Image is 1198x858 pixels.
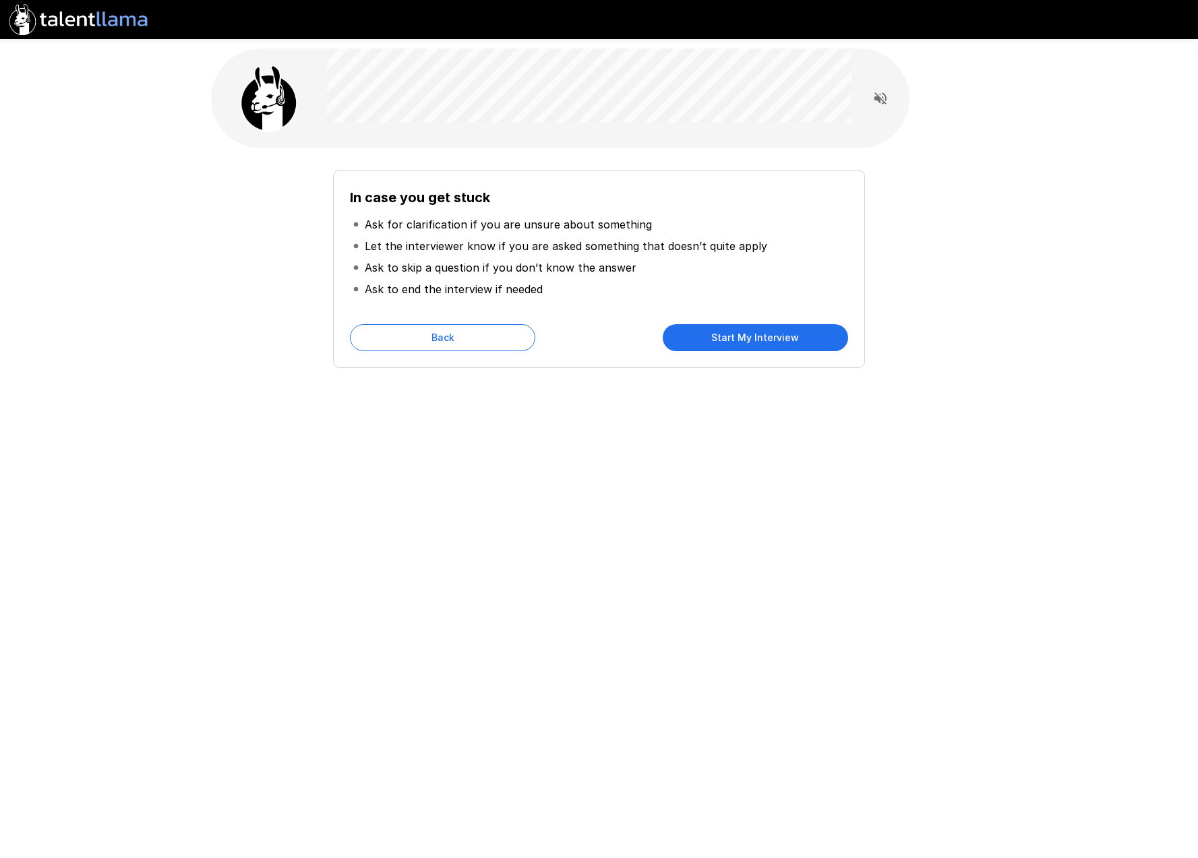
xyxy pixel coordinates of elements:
[663,324,848,351] button: Start My Interview
[365,238,767,254] p: Let the interviewer know if you are asked something that doesn’t quite apply
[867,85,894,112] button: Read questions aloud
[350,189,490,206] b: In case you get stuck
[365,259,636,276] p: Ask to skip a question if you don’t know the answer
[350,324,535,351] button: Back
[235,65,303,132] img: llama_clean.png
[365,216,652,233] p: Ask for clarification if you are unsure about something
[365,281,543,297] p: Ask to end the interview if needed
